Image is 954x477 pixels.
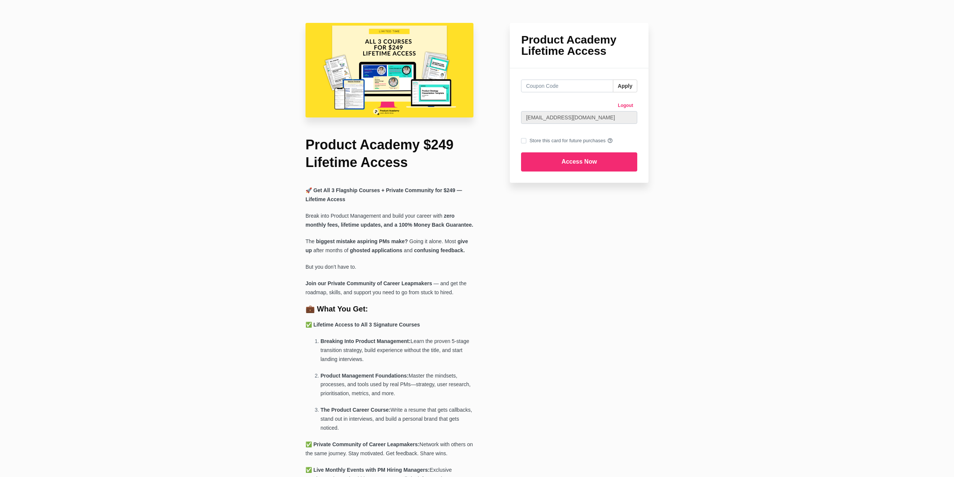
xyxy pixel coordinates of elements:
[521,138,526,143] input: Store this card for future purchases
[306,187,462,202] b: Get All 3 Flagship Courses + Private Community for $249 — Lifetime Access
[306,187,313,193] span: 🚀
[320,407,391,413] b: The Product Career Course:
[320,337,473,364] p: Learn the proven 5-stage transition strategy, build experience without the title, and start landi...
[320,338,410,344] b: Breaking Into Product Management:
[521,137,637,145] label: Store this card for future purchases
[306,322,313,328] span: ✅
[306,305,368,313] b: 💼 What You Get:
[306,279,473,297] p: — and get the roadmap, skills, and support you need to go from stuck to hired.
[313,441,419,447] b: Private Community of Career Leapmakers:
[521,152,637,172] input: Access Now
[306,467,313,473] span: ✅
[306,440,473,458] p: Network with others on the same journey. Stay motivated. Get feedback. Share wins.
[306,212,473,230] p: Break into Product Management and build your career with
[306,441,313,447] span: ✅
[521,34,637,57] h1: Product Academy Lifetime Access
[313,322,420,328] b: Lifetime Access to All 3 Signature Courses
[320,373,409,379] strong: Product Management Foundations:
[316,238,408,244] strong: biggest mistake aspiring PMs make?
[306,263,473,272] p: But you don’t have to.
[320,406,473,433] p: Write a resume that gets callbacks, stand out in interviews, and build a personal brand that gets...
[320,373,470,397] span: Master the mindsets, processes, and tools used by real PMs—strategy, user research, prioritisatio...
[313,467,430,473] b: Live Monthly Events with PM Hiring Managers:
[614,100,637,111] a: Logout
[348,247,402,253] strong: ghosted applications
[414,247,464,253] strong: confusing feedback.
[306,280,432,286] b: Join our Private Community of Career Leapmakers
[306,237,473,255] p: The Going it alone. Most after months of and
[306,23,473,117] img: 2acbe0-ed5c-22a8-4ace-e4ff77505c2_Online_Course_Launch_Mockup_Instagram_Post_1280_x_720_px_.png
[613,80,637,92] button: Apply
[306,136,473,172] h1: Product Academy $249 Lifetime Access
[521,80,613,92] input: Coupon Code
